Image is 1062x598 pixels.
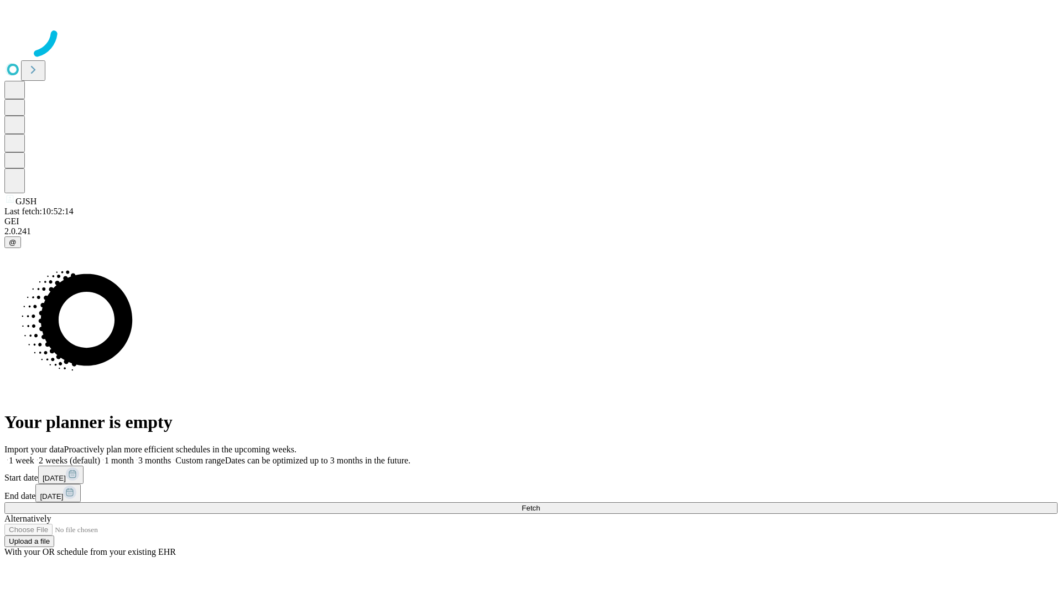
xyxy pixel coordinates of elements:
[9,456,34,465] span: 1 week
[4,207,74,216] span: Last fetch: 10:52:14
[4,535,54,547] button: Upload a file
[4,484,1058,502] div: End date
[35,484,81,502] button: [DATE]
[4,445,64,454] span: Import your data
[225,456,410,465] span: Dates can be optimized up to 3 months in the future.
[4,226,1058,236] div: 2.0.241
[64,445,296,454] span: Proactively plan more efficient schedules in the upcoming weeks.
[39,456,100,465] span: 2 weeks (default)
[175,456,225,465] span: Custom range
[105,456,134,465] span: 1 month
[522,504,540,512] span: Fetch
[43,474,66,482] span: [DATE]
[4,412,1058,432] h1: Your planner is empty
[4,547,176,556] span: With your OR schedule from your existing EHR
[9,238,17,246] span: @
[4,502,1058,514] button: Fetch
[15,197,37,206] span: GJSH
[138,456,171,465] span: 3 months
[4,236,21,248] button: @
[38,466,84,484] button: [DATE]
[4,466,1058,484] div: Start date
[4,514,51,523] span: Alternatively
[40,492,63,501] span: [DATE]
[4,216,1058,226] div: GEI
